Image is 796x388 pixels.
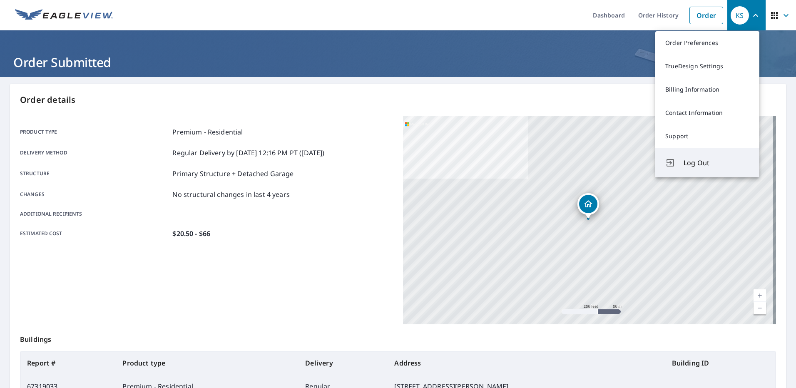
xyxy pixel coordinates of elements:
p: No structural changes in last 4 years [172,189,290,199]
div: KS [731,6,749,25]
a: Current Level 17, Zoom Out [754,302,766,314]
p: Estimated cost [20,229,169,239]
th: Address [388,351,665,375]
th: Building ID [665,351,776,375]
p: Regular Delivery by [DATE] 12:16 PM PT ([DATE]) [172,148,324,158]
p: Product type [20,127,169,137]
button: Log Out [655,148,759,177]
a: Order Preferences [655,31,759,55]
p: Additional recipients [20,210,169,218]
p: Delivery method [20,148,169,158]
span: Log Out [684,158,749,168]
a: Contact Information [655,101,759,124]
p: Buildings [20,324,776,351]
p: Changes [20,189,169,199]
a: Order [689,7,723,24]
a: Billing Information [655,78,759,101]
div: Dropped pin, building 1, Residential property, 272 Sodom Hutchings Rd SE Vienna, OH 44473 [577,193,599,219]
p: Premium - Residential [172,127,243,137]
a: Current Level 17, Zoom In [754,289,766,302]
p: Primary Structure + Detached Garage [172,169,294,179]
th: Product type [116,351,298,375]
a: TrueDesign Settings [655,55,759,78]
th: Report # [20,351,116,375]
th: Delivery [298,351,388,375]
p: Order details [20,94,776,106]
a: Support [655,124,759,148]
img: EV Logo [15,9,113,22]
p: $20.50 - $66 [172,229,210,239]
p: Structure [20,169,169,179]
h1: Order Submitted [10,54,786,71]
